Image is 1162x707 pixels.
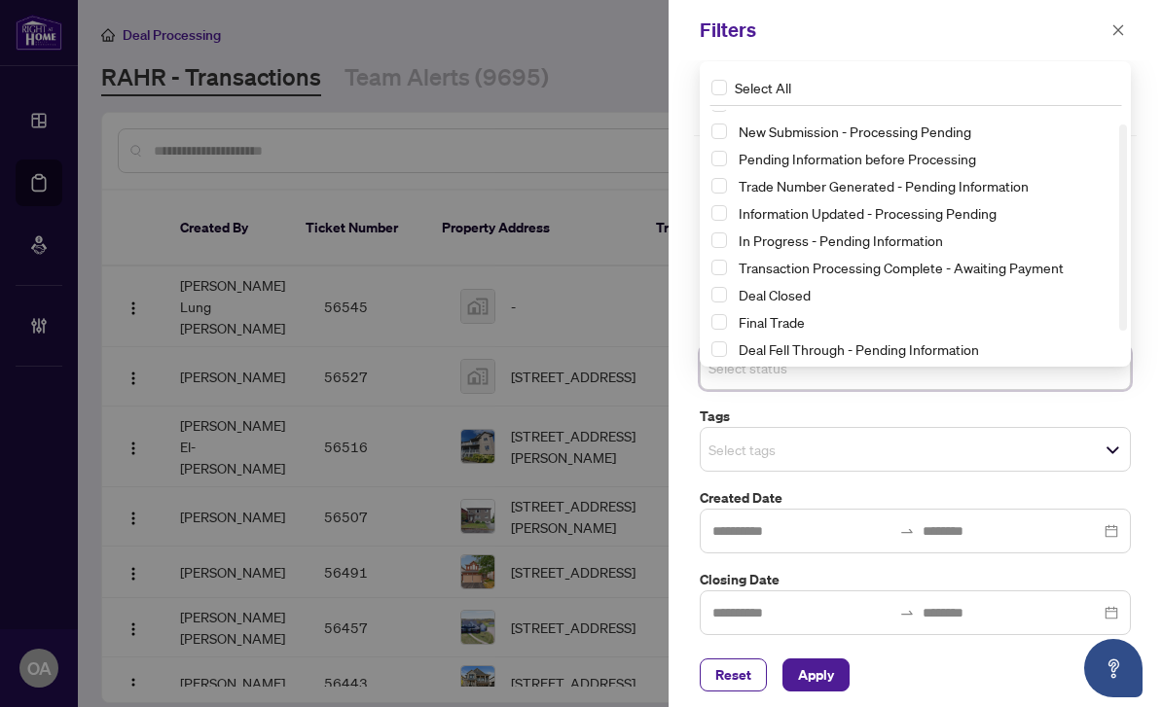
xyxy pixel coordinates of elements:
span: Deal Closed [739,286,811,303]
span: In Progress - Pending Information [739,231,943,249]
span: Information Updated - Processing Pending [731,201,1119,225]
span: Select Final Trade [711,314,727,330]
span: Apply [798,659,834,690]
span: Transaction Processing Complete - Awaiting Payment [739,259,1064,276]
label: Tags [700,406,1131,427]
span: Select In Progress - Pending Information [711,232,727,248]
span: New Submission - Processing Pending [739,123,971,140]
span: Deal Closed [731,283,1119,306]
span: Trade Number Generated - Pending Information [731,174,1119,197]
span: close [1111,23,1125,37]
button: Open asap [1084,639,1143,697]
button: Reset [700,658,767,691]
span: Deal Fell Through - Pending Information [739,340,979,358]
span: Select Information Updated - Processing Pending [711,205,727,221]
label: Closing Date [700,569,1131,590]
span: New Submission - Processing Pending [731,120,1119,143]
span: Select New Submission - Processing Pending [711,124,727,139]
span: Select All [727,77,799,98]
span: Pending Information before Processing [739,150,976,167]
span: Final Trade [739,313,805,331]
span: Pending Information before Processing [731,147,1119,170]
span: In Progress - Pending Information [731,229,1119,252]
div: Filters [700,16,1106,45]
button: Apply [782,658,850,691]
span: Final Trade [731,310,1119,334]
span: to [899,605,915,620]
span: to [899,523,915,539]
span: Reset [715,659,751,690]
span: Trade Number Generated - Pending Information [739,177,1029,194]
span: swap-right [899,523,915,539]
span: Select Deal Closed [711,287,727,302]
span: Select Trade Number Generated - Pending Information [711,178,727,194]
span: swap-right [899,605,915,620]
span: Select Transaction Processing Complete - Awaiting Payment [711,260,727,275]
span: Transaction Processing Complete - Awaiting Payment [731,256,1119,279]
span: Information Updated - Processing Pending [739,204,997,222]
span: Select Pending Information before Processing [711,151,727,166]
span: Select Deal Fell Through - Pending Information [711,341,727,357]
label: Created Date [700,487,1131,509]
span: Deal Fell Through - Pending Information [731,337,1119,361]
